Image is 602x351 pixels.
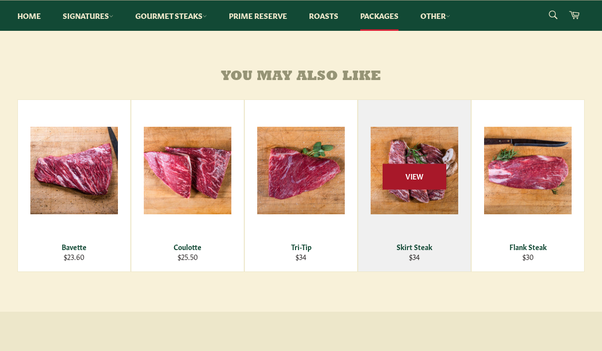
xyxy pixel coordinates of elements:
a: Roasts [299,0,348,31]
a: Flank Steak Flank Steak $30 [471,99,585,272]
a: Bavette Bavette $23.60 [17,99,131,272]
img: Coulotte [144,127,231,214]
a: Packages [350,0,408,31]
a: Other [410,0,460,31]
div: $30 [478,252,578,262]
img: Tri-Tip [257,127,345,214]
img: Flank Steak [484,127,572,214]
a: Coulotte Coulotte $25.50 [131,99,244,272]
span: View [383,164,446,189]
a: Home [7,0,51,31]
a: Tri-Tip Tri-Tip $34 [244,99,358,272]
a: Prime Reserve [219,0,297,31]
div: Coulotte [138,242,238,252]
div: Flank Steak [478,242,578,252]
a: Skirt Steak Skirt Steak $34 View [358,99,471,272]
h4: You may also like [17,69,585,85]
a: Gourmet Steaks [125,0,217,31]
div: $23.60 [24,252,124,262]
a: Signatures [53,0,123,31]
img: Bavette [30,127,118,214]
div: Bavette [24,242,124,252]
div: Skirt Steak [365,242,465,252]
div: $34 [251,252,351,262]
div: Tri-Tip [251,242,351,252]
div: $25.50 [138,252,238,262]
